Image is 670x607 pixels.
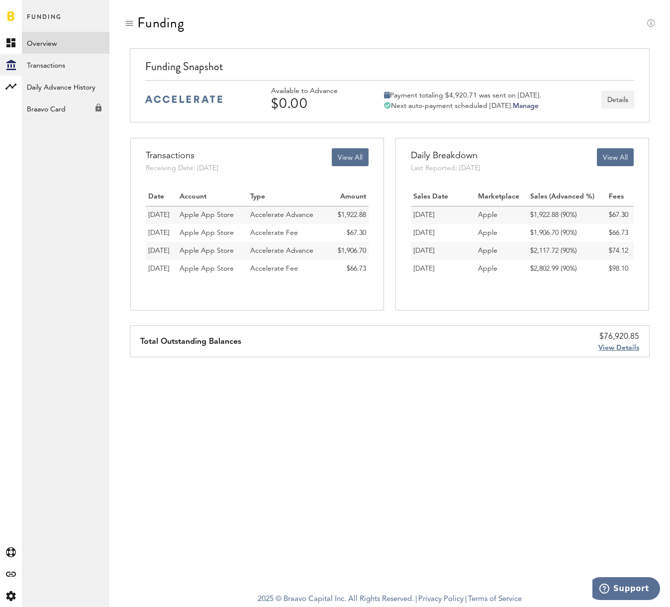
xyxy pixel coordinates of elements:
a: Manage [513,102,539,109]
td: $66.73 [606,224,634,242]
span: Accelerate Fee [250,229,298,236]
img: accelerate-medium-blue-logo.svg [145,96,222,103]
span: Apple App Store [180,247,234,254]
td: Accelerate Advance [248,206,329,224]
td: Apple [476,260,528,278]
div: Available to Advance [271,87,366,96]
span: $1,922.88 [338,211,366,218]
a: Terms of Service [468,596,522,603]
td: Apple App Store [177,224,248,242]
div: Braavo Card [22,98,109,115]
td: $1,906.70 [329,242,369,260]
td: $2,117.72 (90%) [528,242,606,260]
td: Accelerate Fee [248,224,329,242]
div: Transactions [146,148,218,163]
div: Total Outstanding Balances [140,326,241,357]
div: Funding Snapshot [145,59,635,80]
td: Apple [476,224,528,242]
a: Overview [22,32,109,54]
span: [DATE] [148,229,170,236]
iframe: Opens a widget where you can find more information [592,577,660,602]
span: Apple App Store [180,265,234,272]
div: Daily Breakdown [411,148,480,163]
td: 08/19/25 [146,260,177,278]
button: Details [601,91,634,108]
td: $66.73 [329,260,369,278]
td: $67.30 [329,224,369,242]
th: Amount [329,188,369,206]
td: $67.30 [606,206,634,224]
th: Date [146,188,177,206]
th: Sales Date [411,188,476,206]
span: $66.73 [347,265,366,272]
span: $67.30 [347,229,366,236]
th: Marketplace [476,188,528,206]
td: $74.12 [606,242,634,260]
td: $98.10 [606,260,634,278]
td: $1,922.88 [329,206,369,224]
th: Type [248,188,329,206]
span: [DATE] [148,265,170,272]
div: Next auto-payment scheduled [DATE]. [384,101,541,110]
button: View All [332,148,369,166]
a: Daily Advance History [22,76,109,98]
span: Accelerate Advance [250,211,313,218]
td: 08/19/25 [146,224,177,242]
span: 2025 © Braavo Capital Inc. All Rights Reserved. [258,592,414,607]
span: View Details [598,344,639,351]
span: $1,906.70 [338,247,366,254]
td: 08/19/25 [146,206,177,224]
td: [DATE] [411,260,476,278]
span: Apple App Store [180,211,234,218]
td: 08/19/25 [146,242,177,260]
td: Apple [476,206,528,224]
div: Receiving Date: [DATE] [146,163,218,173]
td: [DATE] [411,206,476,224]
div: Last Reported: [DATE] [411,163,480,173]
div: $76,920.85 [598,331,639,343]
td: Accelerate Fee [248,260,329,278]
span: [DATE] [148,211,170,218]
td: $1,922.88 (90%) [528,206,606,224]
td: [DATE] [411,242,476,260]
div: Funding [137,15,185,31]
span: Accelerate Advance [250,247,313,254]
span: Funding [27,11,62,32]
td: Apple App Store [177,206,248,224]
td: $2,802.99 (90%) [528,260,606,278]
td: $1,906.70 (90%) [528,224,606,242]
div: $0.00 [271,96,366,111]
th: Sales (Advanced %) [528,188,606,206]
td: [DATE] [411,224,476,242]
th: Fees [606,188,634,206]
td: Apple [476,242,528,260]
div: Payment totaling $4,920.71 was sent on [DATE]. [384,91,541,100]
button: View All [597,148,634,166]
span: Apple App Store [180,229,234,236]
td: Accelerate Advance [248,242,329,260]
span: Accelerate Fee [250,265,298,272]
a: Privacy Policy [418,596,464,603]
span: [DATE] [148,247,170,254]
th: Account [177,188,248,206]
td: Apple App Store [177,260,248,278]
a: Transactions [22,54,109,76]
td: Apple App Store [177,242,248,260]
